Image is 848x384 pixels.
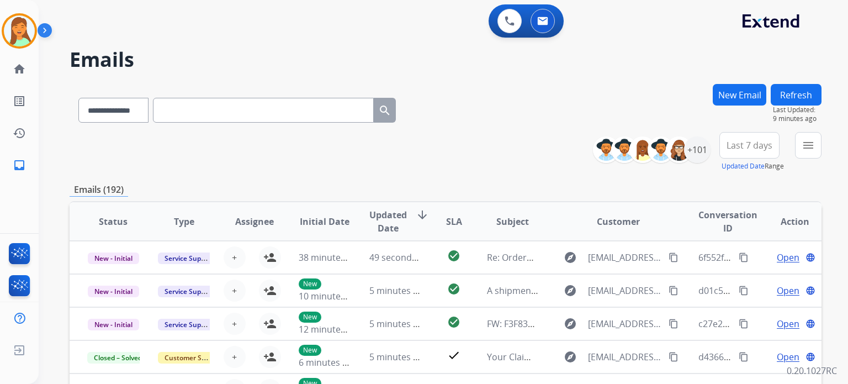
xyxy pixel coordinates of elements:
button: + [224,346,246,368]
span: SLA [446,215,462,228]
mat-icon: content_copy [669,319,679,329]
p: Emails (192) [70,183,128,197]
span: Last Updated: [773,106,821,114]
span: Customer [597,215,640,228]
button: + [224,246,246,269]
mat-icon: explore [564,284,577,297]
span: Last 7 days [727,143,772,148]
span: Updated Date [369,208,407,235]
mat-icon: content_copy [739,352,749,362]
span: 5 minutes ago [369,351,428,363]
span: 5 minutes ago [369,318,428,330]
img: avatar [4,15,35,46]
mat-icon: language [805,253,815,262]
span: Service Support [158,319,221,330]
span: 12 minutes ago [299,323,363,335]
span: New - Initial [88,286,139,297]
mat-icon: check_circle [447,315,460,329]
span: Subject [496,215,529,228]
mat-icon: person_add [263,350,277,364]
span: 10 minutes ago [299,290,363,302]
button: Refresh [771,84,821,106]
span: + [232,317,237,330]
h2: Emails [70,49,821,71]
span: New - Initial [88,253,139,264]
span: 38 minutes ago [299,251,363,264]
span: Type [174,215,194,228]
span: Open [777,317,799,330]
span: 6 minutes ago [299,356,358,369]
mat-icon: language [805,319,815,329]
span: 5 minutes ago [369,285,428,297]
span: [EMAIL_ADDRESS][DOMAIN_NAME] [588,284,662,297]
span: Service Support [158,253,221,264]
span: [EMAIL_ADDRESS][DOMAIN_NAME] [588,251,662,264]
span: + [232,350,237,364]
div: +101 [684,136,711,163]
mat-icon: language [805,286,815,296]
mat-icon: content_copy [739,319,749,329]
p: New [299,345,321,356]
button: Last 7 days [719,132,780,159]
span: Status [99,215,128,228]
mat-icon: check_circle [447,249,460,262]
mat-icon: content_copy [669,253,679,262]
mat-icon: inbox [13,159,26,172]
mat-icon: person_add [263,284,277,297]
span: + [232,251,237,264]
mat-icon: search [378,104,391,117]
button: Updated Date [722,162,765,171]
mat-icon: check [447,349,460,362]
p: New [299,278,321,290]
span: Service Support [158,286,221,297]
span: Customer Support [158,352,230,364]
p: New [299,312,321,323]
span: Open [777,350,799,364]
span: Open [777,284,799,297]
span: Range [722,161,784,171]
span: [EMAIL_ADDRESS][DOMAIN_NAME] [588,350,662,364]
button: + [224,280,246,302]
mat-icon: content_copy [669,286,679,296]
mat-icon: content_copy [739,253,749,262]
mat-icon: content_copy [739,286,749,296]
p: 0.20.1027RC [787,364,837,377]
mat-icon: explore [564,350,577,364]
mat-icon: explore [564,317,577,330]
span: 9 minutes ago [773,114,821,123]
mat-icon: history [13,127,26,140]
mat-icon: content_copy [669,352,679,362]
span: Conversation ID [698,208,757,235]
mat-icon: language [805,352,815,362]
span: A shipment from order LI-211195 is out for delivery [487,285,699,297]
span: Initial Date [300,215,349,228]
span: Closed – Solved [87,352,149,364]
th: Action [751,202,821,241]
mat-icon: arrow_downward [416,208,429,222]
mat-icon: menu [802,139,815,152]
span: Your Claim with Extend [487,351,583,363]
span: 49 seconds ago [369,251,434,264]
span: New - Initial [88,319,139,330]
button: + [224,313,246,335]
mat-icon: person_add [263,251,277,264]
mat-icon: check_circle [447,282,460,296]
mat-icon: explore [564,251,577,264]
span: Assignee [235,215,274,228]
span: Open [777,251,799,264]
mat-icon: home [13,62,26,76]
span: [EMAIL_ADDRESS][DOMAIN_NAME] [588,317,662,330]
span: FW: F3F83C3E5CCC- REPAIR ESTIMATE FOR REVIEW [487,318,694,330]
mat-icon: list_alt [13,94,26,108]
span: + [232,284,237,297]
button: New Email [713,84,766,106]
mat-icon: person_add [263,317,277,330]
